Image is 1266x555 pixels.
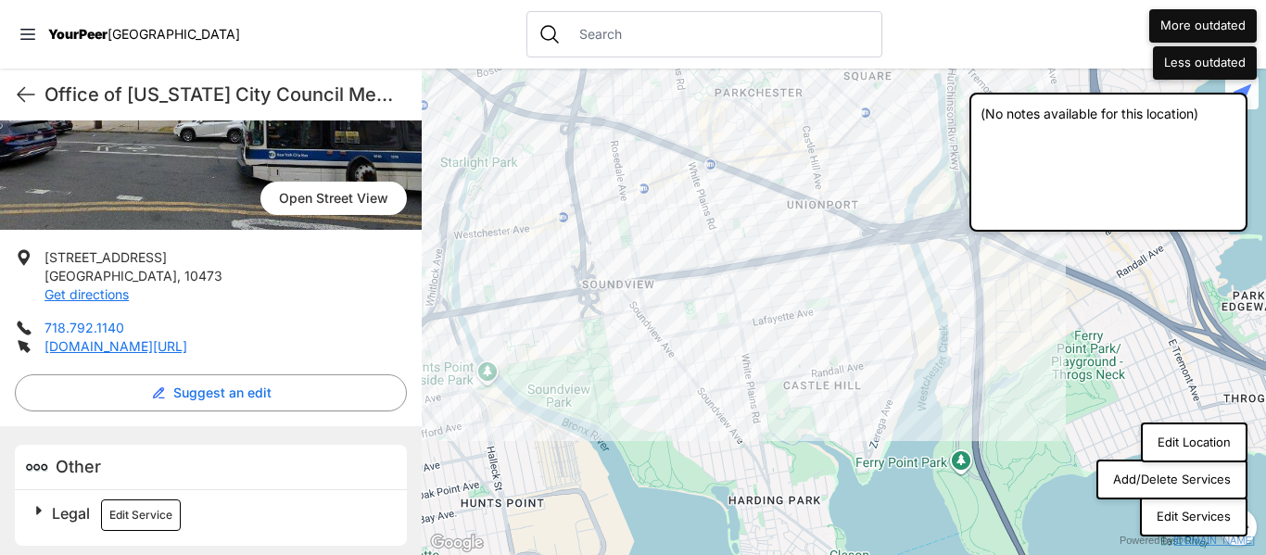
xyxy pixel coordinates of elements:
button: Add/Delete Services [1096,460,1247,500]
span: YourPeer [48,26,108,42]
div: Powered by [1120,533,1255,549]
button: Edit Services [1140,497,1247,537]
a: Open this area in Google Maps (opens a new window) [426,531,487,555]
span: [GEOGRAPHIC_DATA] [108,26,240,42]
span: , [177,268,181,284]
a: [DOMAIN_NAME] [1173,535,1255,546]
span: Legal [52,504,90,523]
span: Other [56,457,101,476]
span: Suggest an edit [173,384,272,402]
span: [GEOGRAPHIC_DATA] [44,268,177,284]
img: Google [426,531,487,555]
a: YourPeer[GEOGRAPHIC_DATA] [48,29,240,40]
input: Search [568,25,870,44]
button: More outdated [1149,9,1257,43]
button: Suggest an edit [15,374,407,411]
span: [STREET_ADDRESS] [44,249,167,265]
div: (No notes available for this location) [969,93,1247,232]
span: 10473 [184,268,222,284]
a: [DOMAIN_NAME][URL] [44,338,187,354]
a: Open Street View [260,182,407,215]
a: Get directions [44,286,129,302]
button: Less outdated [1153,46,1257,80]
a: 718.792.1140 [44,320,124,335]
button: Edit Service [101,499,181,531]
h1: Office of [US_STATE] City Council Member [PERSON_NAME] [44,82,407,107]
button: Edit Location [1141,423,1247,463]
